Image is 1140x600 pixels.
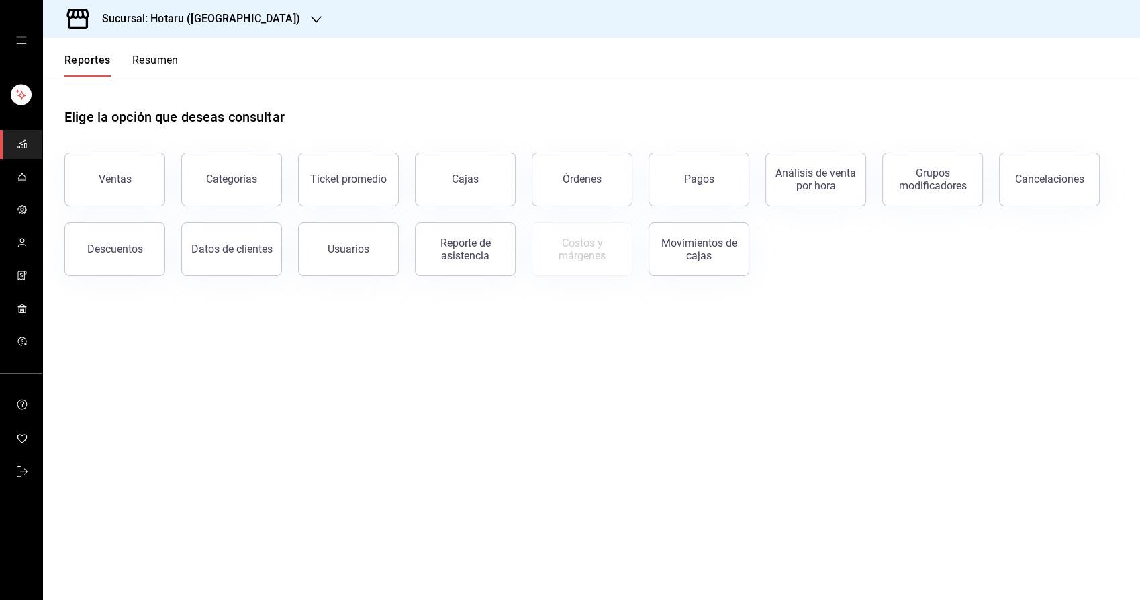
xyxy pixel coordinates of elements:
[424,237,507,262] div: Reporte de asistencia
[310,173,387,185] div: Ticket promedio
[891,167,974,192] div: Grupos modificadores
[181,222,282,276] button: Datos de clientes
[206,173,257,185] div: Categorías
[64,222,165,276] button: Descuentos
[532,153,632,206] button: Órdenes
[91,11,300,27] h3: Sucursal: Hotaru ([GEOGRAPHIC_DATA])
[64,54,179,77] div: navigation tabs
[16,35,27,46] button: open drawer
[684,173,714,185] div: Pagos
[649,222,749,276] button: Movimientos de cajas
[657,237,741,262] div: Movimientos de cajas
[1015,173,1084,185] div: Cancelaciones
[765,153,866,206] button: Análisis de venta por hora
[64,54,111,77] button: Reportes
[181,153,282,206] button: Categorías
[532,222,632,276] button: Contrata inventarios para ver este reporte
[87,243,143,255] div: Descuentos
[999,153,1100,206] button: Cancelaciones
[328,243,369,255] div: Usuarios
[882,153,983,206] button: Grupos modificadores
[99,173,132,185] div: Ventas
[563,173,602,185] div: Órdenes
[415,222,516,276] button: Reporte de asistencia
[415,153,516,206] a: Cajas
[452,171,479,187] div: Cajas
[540,237,624,262] div: Costos y márgenes
[774,167,857,192] div: Análisis de venta por hora
[132,54,179,77] button: Resumen
[64,107,285,127] h1: Elige la opción que deseas consultar
[298,222,399,276] button: Usuarios
[649,153,749,206] button: Pagos
[298,153,399,206] button: Ticket promedio
[191,243,273,255] div: Datos de clientes
[64,153,165,206] button: Ventas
